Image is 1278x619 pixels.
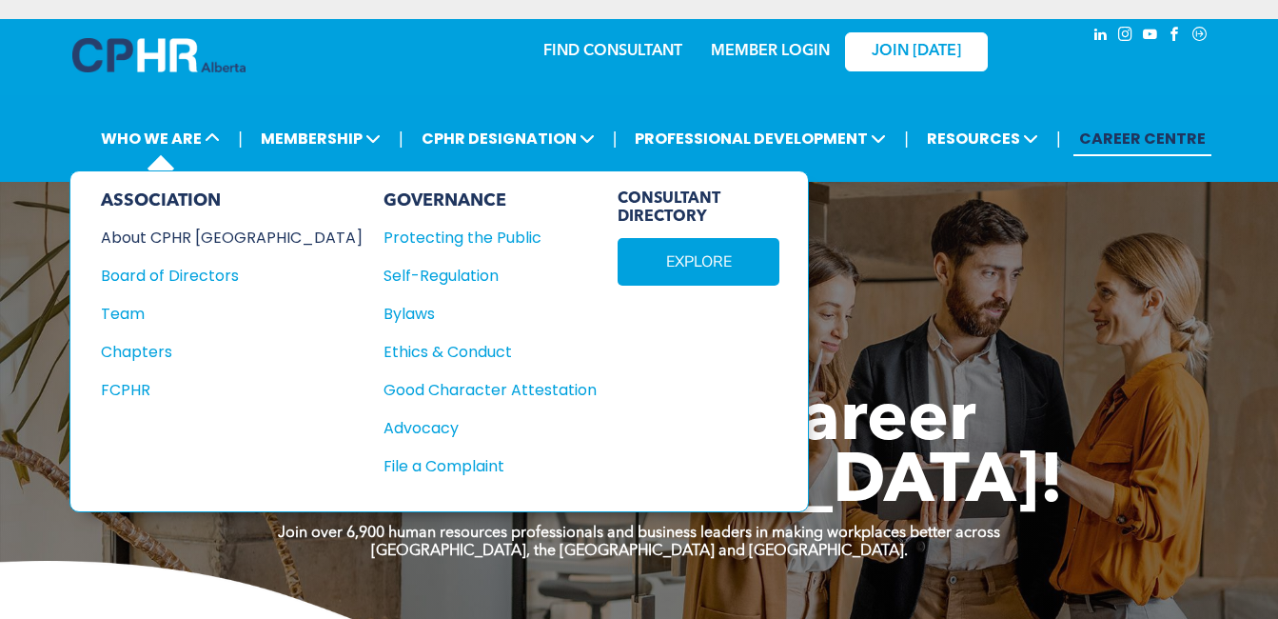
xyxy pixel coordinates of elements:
a: Self-Regulation [383,264,597,288]
div: Self-Regulation [383,264,576,288]
li: | [904,119,909,158]
div: FCPHR [101,378,337,402]
div: Team [101,302,337,326]
a: FIND CONSULTANT [543,44,682,59]
a: Ethics & Conduct [383,340,597,364]
div: Protecting the Public [383,226,576,250]
a: Protecting the Public [383,226,597,250]
img: A blue and white logo for cp alberta [72,38,246,72]
div: GOVERNANCE [383,190,597,211]
span: CONSULTANT DIRECTORY [618,190,779,227]
strong: [GEOGRAPHIC_DATA], the [GEOGRAPHIC_DATA] and [GEOGRAPHIC_DATA]. [371,544,908,559]
div: Chapters [101,340,337,364]
a: Board of Directors [101,264,363,288]
span: MEMBERSHIP [255,121,386,156]
a: Chapters [101,340,363,364]
div: Good Character Attestation [383,378,576,402]
li: | [238,119,243,158]
span: JOIN [DATE] [872,43,961,61]
span: RESOURCES [921,121,1044,156]
span: PROFESSIONAL DEVELOPMENT [629,121,892,156]
div: About CPHR [GEOGRAPHIC_DATA] [101,226,337,250]
span: WHO WE ARE [95,121,226,156]
a: MEMBER LOGIN [711,44,830,59]
a: youtube [1140,24,1161,50]
span: CPHR DESIGNATION [416,121,600,156]
a: File a Complaint [383,454,597,478]
a: Good Character Attestation [383,378,597,402]
li: | [1056,119,1061,158]
a: Social network [1190,24,1210,50]
a: Bylaws [383,302,597,326]
a: EXPLORE [618,238,779,286]
div: File a Complaint [383,454,576,478]
div: ASSOCIATION [101,190,363,211]
a: About CPHR [GEOGRAPHIC_DATA] [101,226,363,250]
li: | [399,119,403,158]
li: | [613,119,618,158]
a: instagram [1115,24,1136,50]
div: Ethics & Conduct [383,340,576,364]
strong: Join over 6,900 human resources professionals and business leaders in making workplaces better ac... [278,526,1000,541]
a: CAREER CENTRE [1073,121,1211,156]
div: Advocacy [383,416,576,440]
div: Board of Directors [101,264,337,288]
a: JOIN [DATE] [845,32,988,71]
div: Bylaws [383,302,576,326]
a: linkedin [1091,24,1111,50]
a: FCPHR [101,378,363,402]
a: facebook [1165,24,1186,50]
a: Advocacy [383,416,597,440]
a: Team [101,302,363,326]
